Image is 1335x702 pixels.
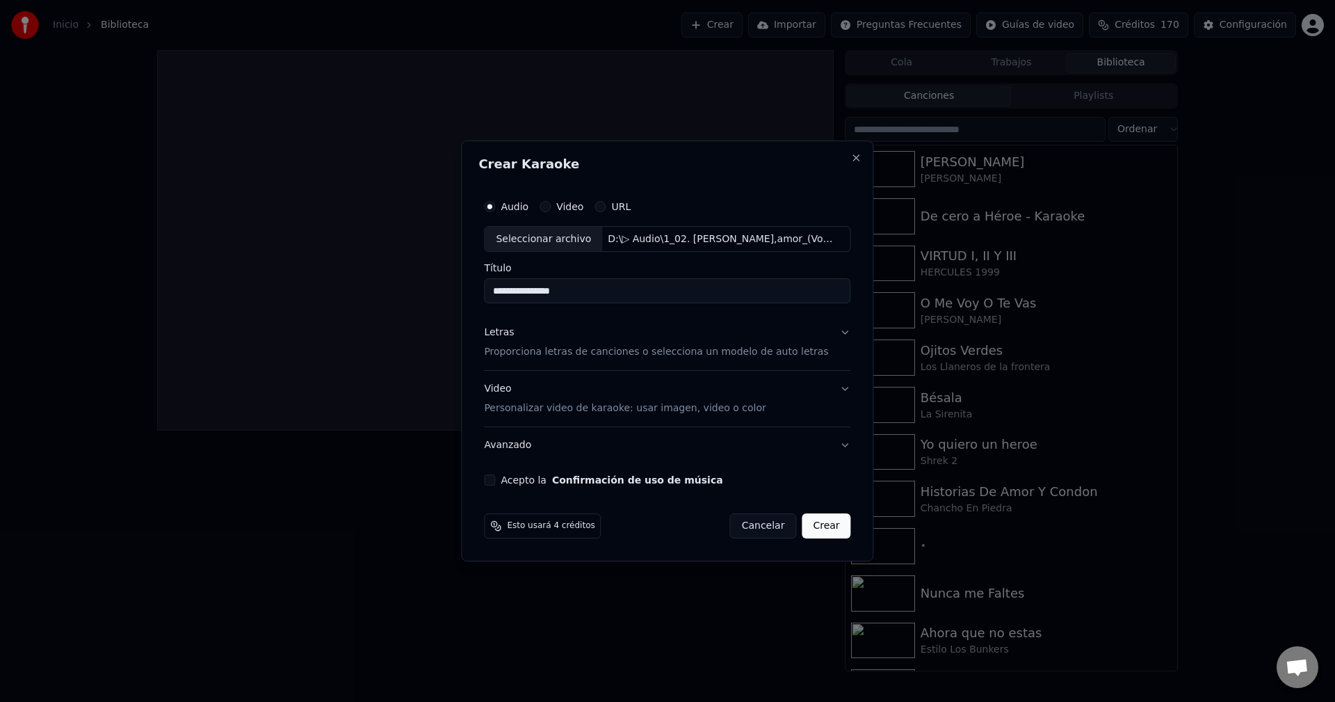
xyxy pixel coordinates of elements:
label: Título [484,264,850,273]
button: Crear [802,513,850,539]
button: Avanzado [484,427,850,463]
p: Proporciona letras de canciones o selecciona un modelo de auto letras [484,346,828,360]
div: Seleccionar archivo [485,227,602,252]
div: D:\▷ Audio\1_02. [PERSON_NAME],amor_(Vocals).wav [602,232,839,246]
label: Audio [501,202,528,212]
label: URL [611,202,631,212]
p: Personalizar video de karaoke: usar imagen, video o color [484,401,766,415]
h2: Crear Karaoke [478,158,856,170]
span: Esto usará 4 créditos [507,520,594,532]
label: Acepto la [501,475,722,485]
button: LetrasProporciona letras de canciones o selecciona un modelo de auto letras [484,315,850,371]
button: VideoPersonalizar video de karaoke: usar imagen, video o color [484,372,850,427]
div: Letras [484,326,514,340]
div: Video [484,383,766,416]
button: Cancelar [730,513,797,539]
label: Video [556,202,583,212]
button: Acepto la [552,475,723,485]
